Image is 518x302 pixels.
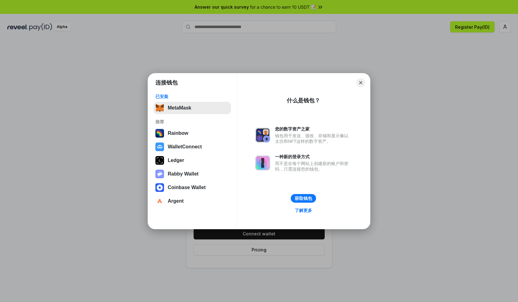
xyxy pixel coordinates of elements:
[155,94,229,99] div: 已安装
[291,206,316,214] a: 了解更多
[287,97,320,104] div: 什么是钱包？
[155,183,164,192] img: svg+xml,%3Csvg%20width%3D%2228%22%20height%3D%2228%22%20viewBox%3D%220%200%2028%2028%22%20fill%3D...
[154,195,231,207] button: Argent
[295,196,312,201] div: 获取钱包
[155,79,178,86] h1: 连接钱包
[168,185,206,190] div: Coinbase Wallet
[155,156,164,165] img: svg+xml,%3Csvg%20xmlns%3D%22http%3A%2F%2Fwww.w3.org%2F2000%2Fsvg%22%20width%3D%2228%22%20height%3...
[154,168,231,180] button: Rabby Wallet
[154,127,231,139] button: Rainbow
[154,181,231,194] button: Coinbase Wallet
[155,104,164,112] img: svg+xml,%3Csvg%20fill%3D%22none%22%20height%3D%2233%22%20viewBox%3D%220%200%2035%2033%22%20width%...
[155,129,164,138] img: svg+xml,%3Csvg%20width%3D%22120%22%20height%3D%22120%22%20viewBox%3D%220%200%20120%20120%22%20fil...
[154,154,231,167] button: Ledger
[295,208,312,213] div: 了解更多
[154,102,231,114] button: MetaMask
[356,78,365,87] button: Close
[275,154,351,159] div: 一种新的登录方式
[168,144,202,150] div: WalletConnect
[168,198,184,204] div: Argent
[291,194,316,203] button: 获取钱包
[255,155,270,170] img: svg+xml,%3Csvg%20xmlns%3D%22http%3A%2F%2Fwww.w3.org%2F2000%2Fsvg%22%20fill%3D%22none%22%20viewBox...
[255,128,270,143] img: svg+xml,%3Csvg%20xmlns%3D%22http%3A%2F%2Fwww.w3.org%2F2000%2Fsvg%22%20fill%3D%22none%22%20viewBox...
[275,133,351,144] div: 钱包用于发送、接收、存储和显示像以太坊和NFT这样的数字资产。
[275,161,351,172] div: 而不是在每个网站上创建新的账户和密码，只需连接您的钱包。
[168,105,191,111] div: MetaMask
[155,143,164,151] img: svg+xml,%3Csvg%20width%3D%2228%22%20height%3D%2228%22%20viewBox%3D%220%200%2028%2028%22%20fill%3D...
[155,197,164,205] img: svg+xml,%3Csvg%20width%3D%2228%22%20height%3D%2228%22%20viewBox%3D%220%200%2028%2028%22%20fill%3D...
[154,141,231,153] button: WalletConnect
[155,170,164,178] img: svg+xml,%3Csvg%20xmlns%3D%22http%3A%2F%2Fwww.w3.org%2F2000%2Fsvg%22%20fill%3D%22none%22%20viewBox...
[168,158,184,163] div: Ledger
[155,119,229,125] div: 推荐
[275,126,351,132] div: 您的数字资产之家
[168,130,188,136] div: Rainbow
[168,171,199,177] div: Rabby Wallet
